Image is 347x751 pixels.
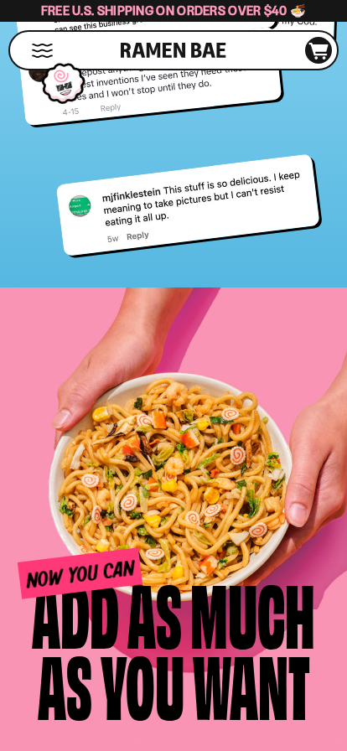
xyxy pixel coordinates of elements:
div: You [101,648,184,719]
span: Now You Can [18,548,142,600]
div: As [127,577,182,648]
div: as [38,648,92,719]
button: Mobile Menu Trigger [31,44,54,58]
div: Much [190,577,315,648]
span: Free U.S. Shipping on Orders over $40 🍜 [41,3,307,18]
div: Add [32,577,119,648]
div: Want [193,648,310,719]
